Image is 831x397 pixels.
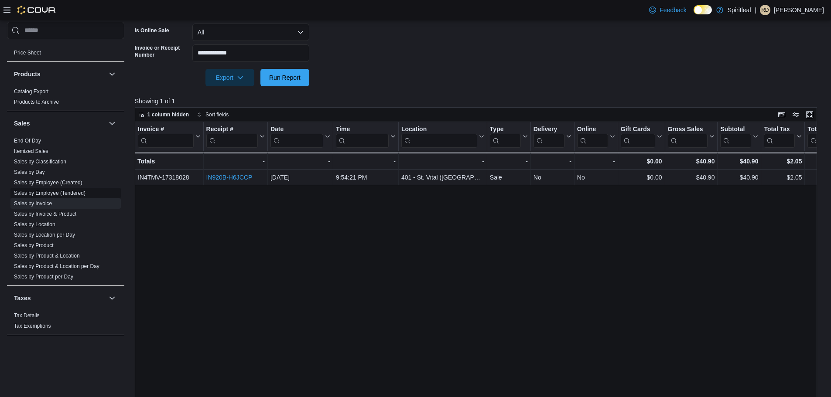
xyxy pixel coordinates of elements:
[336,125,389,133] div: Time
[667,172,715,183] div: $40.90
[14,179,82,186] span: Sales by Employee (Created)
[490,156,528,166] div: -
[720,125,751,147] div: Subtotal
[667,156,715,166] div: $40.90
[14,70,105,78] button: Products
[14,70,41,78] h3: Products
[270,125,323,147] div: Date
[533,125,564,147] div: Delivery
[14,148,48,155] span: Itemized Sales
[14,180,82,186] a: Sales by Employee (Created)
[336,125,396,147] button: Time
[336,125,389,147] div: Time
[14,158,66,165] span: Sales by Classification
[14,210,76,217] span: Sales by Invoice & Product
[7,136,124,285] div: Sales
[270,172,330,183] div: [DATE]
[336,172,396,183] div: 9:54:21 PM
[667,125,708,133] div: Gross Sales
[14,159,66,165] a: Sales by Classification
[14,323,51,329] a: Tax Exemptions
[14,312,40,319] span: Tax Details
[401,125,477,133] div: Location
[14,169,45,175] a: Sales by Day
[211,69,249,86] span: Export
[804,109,815,120] button: Enter fullscreen
[14,138,41,144] a: End Of Day
[14,211,76,217] a: Sales by Invoice & Product
[7,48,124,61] div: Pricing
[192,24,309,41] button: All
[135,97,824,105] p: Showing 1 of 1
[14,190,85,196] a: Sales by Employee (Tendered)
[14,119,30,128] h3: Sales
[764,172,802,183] div: $2.05
[14,98,59,105] span: Products to Archive
[490,125,521,133] div: Type
[270,156,330,166] div: -
[205,69,254,86] button: Export
[14,221,55,227] a: Sales by Location
[401,125,477,147] div: Location
[490,125,521,147] div: Type
[776,109,787,120] button: Keyboard shortcuts
[720,156,758,166] div: $40.90
[135,109,192,120] button: 1 column hidden
[7,86,124,111] div: Products
[761,5,769,15] span: RD
[533,125,571,147] button: Delivery
[728,5,751,15] p: Spiritleaf
[14,312,40,319] a: Tax Details
[14,273,73,280] span: Sales by Product per Day
[667,125,715,147] button: Gross Sales
[490,125,528,147] button: Type
[14,294,105,302] button: Taxes
[533,125,564,133] div: Delivery
[764,125,795,133] div: Total Tax
[206,156,264,166] div: -
[14,263,99,270] span: Sales by Product & Location per Day
[138,172,201,183] div: IN4TMV-17318028
[14,274,73,280] a: Sales by Product per Day
[533,156,571,166] div: -
[14,232,75,238] a: Sales by Location per Day
[401,125,484,147] button: Location
[764,156,802,166] div: $2.05
[7,310,124,335] div: Taxes
[17,6,56,14] img: Cova
[621,125,655,133] div: Gift Cards
[269,73,301,82] span: Run Report
[14,294,31,302] h3: Taxes
[147,111,189,118] span: 1 column hidden
[270,125,323,133] div: Date
[14,137,41,144] span: End Of Day
[577,172,615,183] div: No
[138,125,194,147] div: Invoice #
[694,5,712,14] input: Dark Mode
[14,169,45,176] span: Sales by Day
[720,125,758,147] button: Subtotal
[14,148,48,154] a: Itemized Sales
[14,200,52,207] span: Sales by Invoice
[14,99,59,105] a: Products to Archive
[14,221,55,228] span: Sales by Location
[720,172,758,183] div: $40.90
[135,27,169,34] label: Is Online Sale
[137,156,201,166] div: Totals
[336,156,396,166] div: -
[14,242,54,248] a: Sales by Product
[14,88,48,95] a: Catalog Export
[14,200,52,207] a: Sales by Invoice
[755,5,756,15] p: |
[205,111,229,118] span: Sort fields
[720,125,751,133] div: Subtotal
[533,172,571,183] div: No
[621,172,662,183] div: $0.00
[107,118,117,129] button: Sales
[14,50,41,56] a: Price Sheet
[14,253,80,259] a: Sales by Product & Location
[260,69,309,86] button: Run Report
[14,88,48,95] span: Catalog Export
[14,322,51,329] span: Tax Exemptions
